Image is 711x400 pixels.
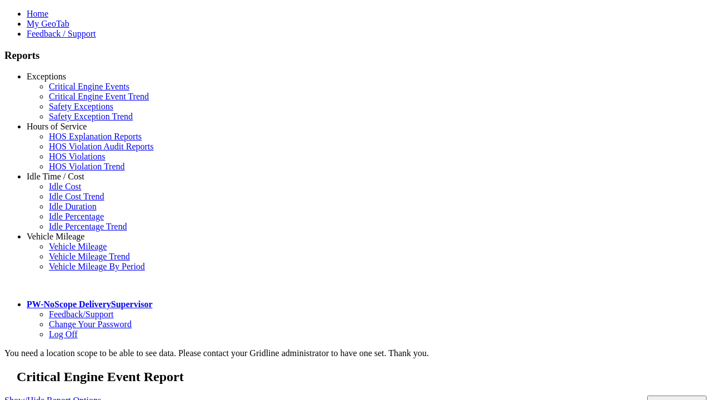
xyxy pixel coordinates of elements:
h3: Reports [4,49,707,62]
a: My GeoTab [27,19,69,28]
a: Idle Percentage Trend [49,222,127,231]
a: Critical Engine Events [49,82,129,91]
a: Idle Percentage [49,212,104,221]
a: Exceptions [27,72,66,81]
div: You need a location scope to be able to see data. Please contact your Gridline administrator to h... [4,348,707,358]
a: Change Your Password [49,319,132,329]
a: HOS Explanation Reports [49,132,142,141]
a: Critical Engine Event Trend [49,92,149,101]
a: HOS Violations [49,152,105,161]
a: Safety Exception Trend [49,112,133,121]
a: Feedback / Support [27,29,96,38]
a: Log Off [49,329,78,339]
a: Vehicle Mileage [27,232,84,241]
a: Hours of Service [27,122,87,131]
a: Idle Duration [49,202,97,211]
a: HOS Violation Audit Reports [49,142,154,151]
a: Safety Exceptions [49,102,113,111]
a: Vehicle Mileage By Period [49,262,145,271]
a: PW-NoScope DeliverySupervisor [27,299,152,309]
a: Vehicle Mileage Trend [49,252,130,261]
a: Home [27,9,48,18]
a: Idle Cost Trend [49,192,104,201]
a: Feedback/Support [49,309,113,319]
a: Idle Time / Cost [27,172,84,181]
a: Vehicle Mileage [49,242,107,251]
a: Idle Cost [49,182,81,191]
a: HOS Violation Trend [49,162,125,171]
h2: Critical Engine Event Report [17,369,707,384]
